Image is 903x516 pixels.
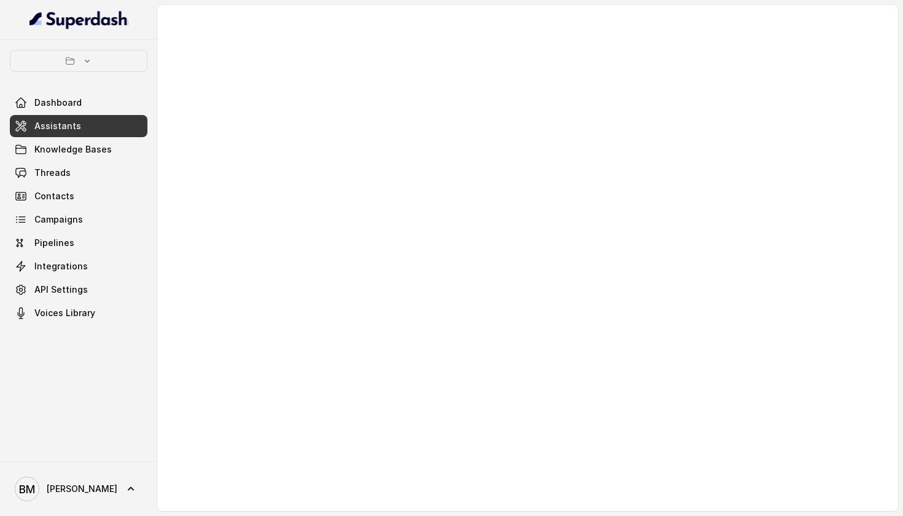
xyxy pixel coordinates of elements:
[10,472,147,506] a: [PERSON_NAME]
[19,483,35,496] text: BM
[34,260,88,272] span: Integrations
[29,10,128,30] img: light.svg
[34,213,83,226] span: Campaigns
[10,279,147,301] a: API Settings
[10,302,147,324] a: Voices Library
[34,97,82,109] span: Dashboard
[10,232,147,254] a: Pipelines
[10,208,147,231] a: Campaigns
[34,143,112,156] span: Knowledge Bases
[34,237,74,249] span: Pipelines
[34,284,88,296] span: API Settings
[10,138,147,161] a: Knowledge Bases
[34,190,74,202] span: Contacts
[10,162,147,184] a: Threads
[34,120,81,132] span: Assistants
[10,92,147,114] a: Dashboard
[47,483,117,495] span: [PERSON_NAME]
[10,115,147,137] a: Assistants
[34,307,95,319] span: Voices Library
[34,167,71,179] span: Threads
[10,255,147,277] a: Integrations
[10,185,147,207] a: Contacts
